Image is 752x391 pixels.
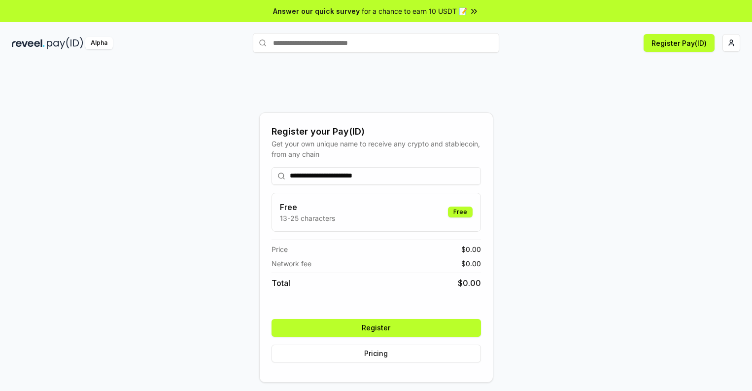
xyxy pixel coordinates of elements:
[272,125,481,139] div: Register your Pay(ID)
[85,37,113,49] div: Alpha
[12,37,45,49] img: reveel_dark
[362,6,467,16] span: for a chance to earn 10 USDT 📝
[461,258,481,269] span: $ 0.00
[280,213,335,223] p: 13-25 characters
[272,319,481,337] button: Register
[448,207,473,217] div: Free
[273,6,360,16] span: Answer our quick survey
[458,277,481,289] span: $ 0.00
[461,244,481,254] span: $ 0.00
[272,345,481,362] button: Pricing
[280,201,335,213] h3: Free
[47,37,83,49] img: pay_id
[272,277,290,289] span: Total
[272,258,311,269] span: Network fee
[644,34,715,52] button: Register Pay(ID)
[272,244,288,254] span: Price
[272,139,481,159] div: Get your own unique name to receive any crypto and stablecoin, from any chain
